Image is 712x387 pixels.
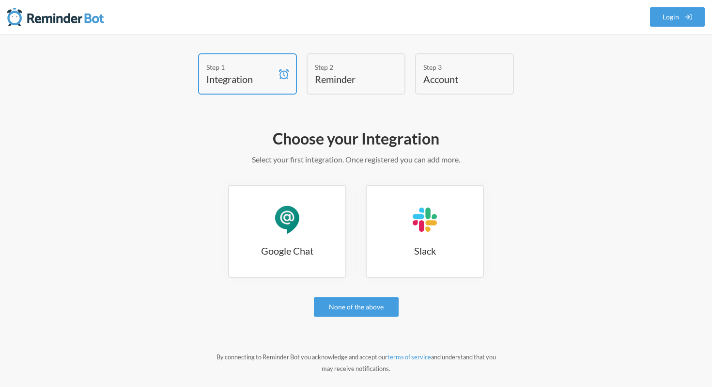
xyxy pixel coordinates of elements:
div: Step 2 [315,62,383,72]
h4: Account [423,72,491,86]
div: Step 1 [206,62,274,72]
h3: Slack [367,244,483,258]
a: terms of service [387,353,431,361]
small: By connecting to Reminder Bot you acknowledge and accept our and understand that you may receive ... [217,353,496,372]
h4: Integration [206,72,274,86]
a: Login [650,7,705,27]
h3: Google Chat [229,244,345,258]
h2: Choose your Integration [75,129,637,149]
p: Select your first integration. Once registered you can add more. [75,154,637,165]
a: None of the above [314,297,399,317]
img: Reminder Bot [7,7,104,27]
h4: Reminder [315,72,383,86]
div: Step 3 [423,62,491,72]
